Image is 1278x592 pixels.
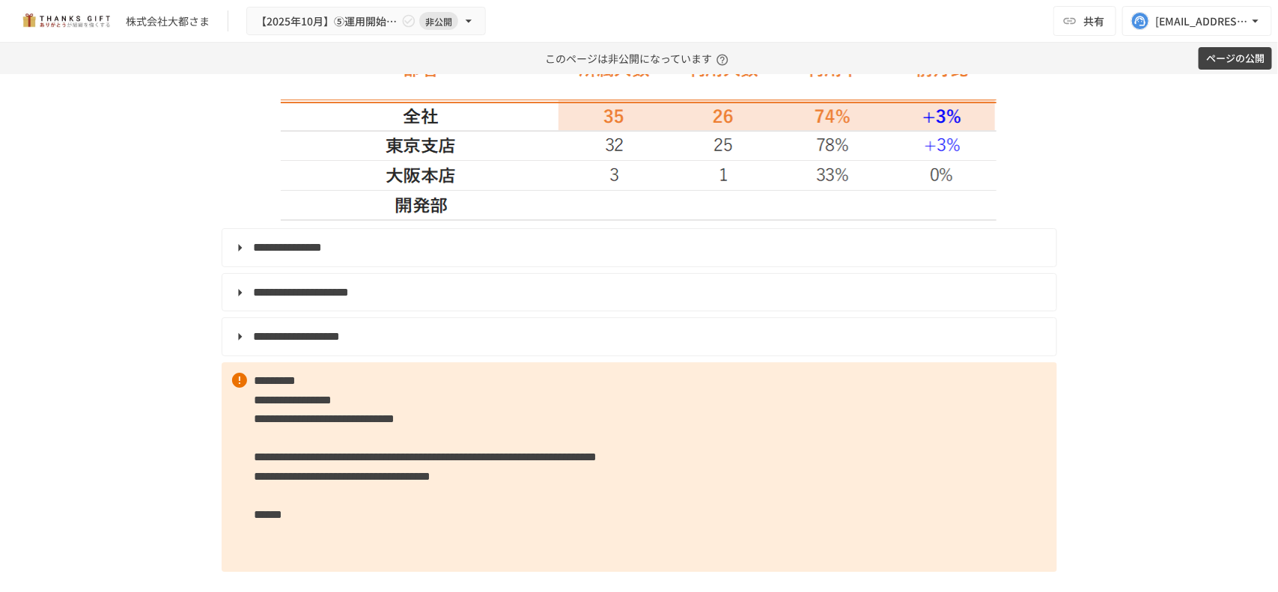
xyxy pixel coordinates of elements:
[1155,12,1248,31] div: [EMAIL_ADDRESS][DOMAIN_NAME]
[545,43,733,74] p: このページは非公開になっています
[18,9,114,33] img: mMP1OxWUAhQbsRWCurg7vIHe5HqDpP7qZo7fRoNLXQh
[1199,47,1272,70] button: ページの公開
[1053,6,1116,36] button: 共有
[281,4,997,222] img: fSaCkEF7ZdpDGD25qg4s8Hop0TJpJrWoJspJZBL64iZ
[419,13,458,29] span: 非公開
[1083,13,1104,29] span: 共有
[256,12,398,31] span: 【2025年10月】⑤運用開始後2回目振り返りMTG
[246,7,486,36] button: 【2025年10月】⑤運用開始後2回目振り返りMTG非公開
[1122,6,1272,36] button: [EMAIL_ADDRESS][DOMAIN_NAME]
[126,13,210,29] div: 株式会社大都さま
